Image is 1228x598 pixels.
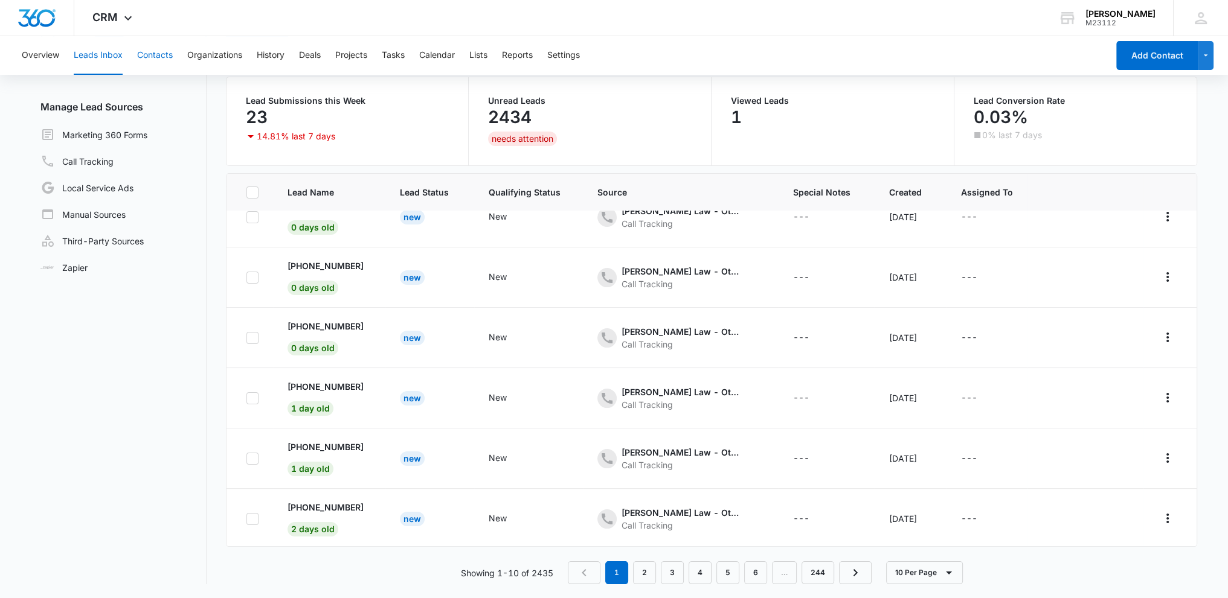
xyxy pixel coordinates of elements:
[793,331,831,345] div: - - Select to Edit Field
[40,261,88,274] a: Zapier
[246,107,268,127] p: 23
[488,107,532,127] p: 2434
[400,270,425,285] div: New
[597,506,764,532] div: - - Select to Edit Field
[40,154,114,168] a: Call Tracking
[889,331,932,344] div: [DATE]
[793,512,809,526] div: ---
[793,210,809,224] div: ---
[489,331,507,343] div: New
[622,459,742,471] div: Call Tracking
[299,36,321,75] button: Deals
[961,186,1013,199] span: Assigned To
[802,561,834,584] a: Page 244
[246,97,449,105] p: Lead Submissions this Week
[622,386,742,398] div: [PERSON_NAME] Law - Other
[288,320,364,332] p: [PHONE_NUMBER]
[400,186,460,199] span: Lead Status
[793,331,809,345] div: ---
[622,446,742,459] div: [PERSON_NAME] Law - Other
[793,451,831,466] div: - - Select to Edit Field
[547,36,580,75] button: Settings
[793,210,831,224] div: - - Select to Edit Field
[489,391,529,406] div: - - Select to Edit Field
[622,278,742,290] div: Call Tracking
[288,380,364,393] p: [PHONE_NUMBER]
[288,441,364,453] p: [PHONE_NUMBER]
[622,398,742,411] div: Call Tracking
[731,97,934,105] p: Viewed Leads
[382,36,405,75] button: Tasks
[622,506,742,519] div: [PERSON_NAME] Law - Other
[1158,267,1177,287] button: Actions
[1085,9,1156,19] div: account name
[489,210,529,224] div: - - Select to Edit Field
[489,210,507,223] div: New
[489,186,568,199] span: Qualifying Status
[40,180,133,195] a: Local Service Ads
[793,186,860,199] span: Special Notes
[961,210,977,224] div: ---
[886,561,963,584] button: 10 Per Page
[1158,207,1177,226] button: Actions
[400,393,425,403] a: New
[716,561,739,584] a: Page 5
[1116,41,1198,70] button: Add Contact
[974,107,1028,127] p: 0.03%
[889,392,932,404] div: [DATE]
[597,186,764,199] span: Source
[288,522,338,536] span: 2 days old
[622,338,742,351] div: Call Tracking
[400,210,425,224] div: New
[568,561,872,584] nav: Pagination
[961,270,999,285] div: - - Select to Edit Field
[1158,509,1177,528] button: Actions
[288,501,364,514] p: [PHONE_NUMBER]
[40,127,147,142] a: Marketing 360 Forms
[288,441,371,474] a: [PHONE_NUMBER]1 day old
[137,36,173,75] button: Contacts
[889,452,932,465] div: [DATE]
[961,512,977,526] div: ---
[400,451,425,466] div: New
[622,265,742,278] div: [PERSON_NAME] Law - Other
[597,325,764,351] div: - - Select to Edit Field
[489,270,529,285] div: - - Select to Edit Field
[961,512,999,526] div: - - Select to Edit Field
[744,561,767,584] a: Page 6
[839,561,872,584] a: Next Page
[622,519,742,532] div: Call Tracking
[974,97,1178,105] p: Lead Conversion Rate
[187,36,242,75] button: Organizations
[961,270,977,285] div: ---
[889,512,932,525] div: [DATE]
[257,132,335,141] p: 14.81% last 7 days
[257,36,284,75] button: History
[961,391,977,406] div: ---
[597,205,764,230] div: - - Select to Edit Field
[400,331,425,345] div: New
[400,332,425,343] a: New
[400,453,425,463] a: New
[597,386,764,411] div: - - Select to Edit Field
[793,270,831,285] div: - - Select to Edit Field
[288,401,333,416] span: 1 day old
[793,451,809,466] div: ---
[982,131,1042,139] p: 0% last 7 days
[489,451,507,464] div: New
[793,391,831,406] div: - - Select to Edit Field
[400,212,425,222] a: New
[74,36,123,75] button: Leads Inbox
[961,331,977,345] div: ---
[793,391,809,406] div: ---
[489,391,507,404] div: New
[288,281,338,295] span: 0 days old
[489,512,507,524] div: New
[889,211,932,223] div: [DATE]
[1158,328,1177,347] button: Actions
[889,271,932,284] div: [DATE]
[288,341,338,355] span: 0 days old
[1158,448,1177,468] button: Actions
[288,259,371,293] a: [PHONE_NUMBER]0 days old
[288,199,371,232] a: [PHONE_NUMBER]0 days old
